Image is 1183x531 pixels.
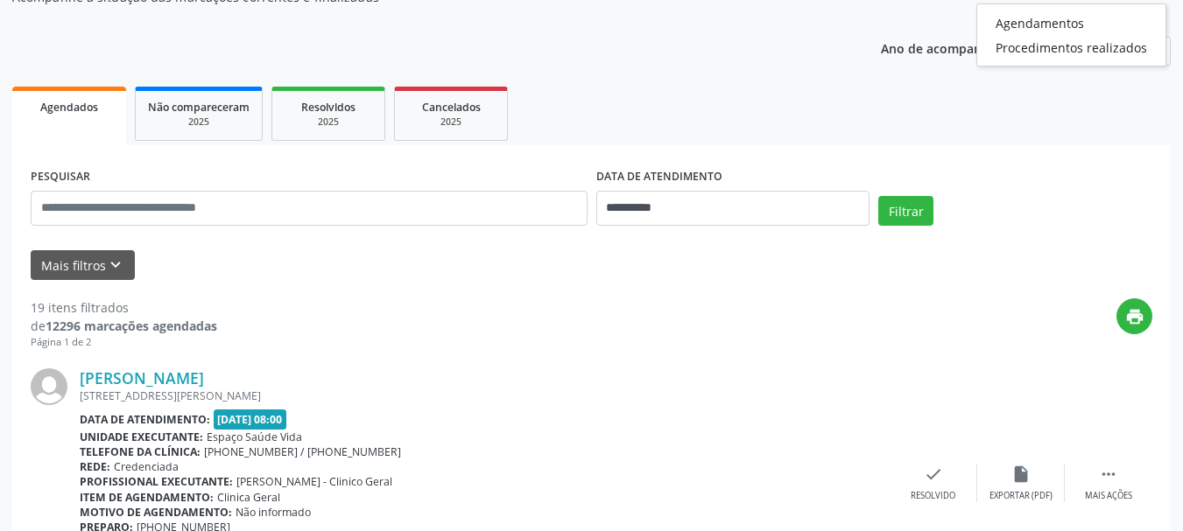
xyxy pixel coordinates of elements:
[977,10,1165,35] a: Agendamentos
[80,388,890,403] div: [STREET_ADDRESS][PERSON_NAME]
[80,505,232,520] b: Motivo de agendamento:
[80,490,214,505] b: Item de agendamento:
[881,37,1036,59] p: Ano de acompanhamento
[207,430,302,444] span: Espaço Saúde Vida
[31,317,217,335] div: de
[924,465,943,484] i: check
[80,474,233,489] b: Profissional executante:
[989,490,1053,502] div: Exportar (PDF)
[80,444,201,459] b: Telefone da clínica:
[217,490,280,505] span: Clinica Geral
[1011,465,1031,484] i: insert_drive_file
[31,335,217,350] div: Página 1 de 2
[31,368,67,405] img: img
[1116,298,1152,334] button: print
[148,115,250,129] div: 2025
[1099,465,1118,484] i: 
[106,255,125,275] i: keyboard_arrow_down
[878,196,933,226] button: Filtrar
[596,164,722,191] label: DATA DE ATENDIMENTO
[1125,307,1144,326] i: print
[148,100,250,115] span: Não compareceram
[40,100,98,115] span: Agendados
[214,409,287,430] span: [DATE] 08:00
[80,459,110,474] b: Rede:
[236,505,311,520] span: Não informado
[301,100,356,115] span: Resolvidos
[285,115,372,129] div: 2025
[114,459,179,474] span: Credenciada
[80,412,210,427] b: Data de atendimento:
[977,35,1165,59] a: Procedimentos realizados
[976,3,1166,66] ul: Relatórios
[31,298,217,317] div: 19 itens filtrados
[31,164,90,191] label: PESQUISAR
[1085,490,1132,502] div: Mais ações
[204,444,401,459] span: [PHONE_NUMBER] / [PHONE_NUMBER]
[46,318,217,334] strong: 12296 marcações agendadas
[236,474,392,489] span: [PERSON_NAME] - Clinico Geral
[911,490,955,502] div: Resolvido
[407,115,495,129] div: 2025
[422,100,481,115] span: Cancelados
[31,250,135,281] button: Mais filtroskeyboard_arrow_down
[80,368,204,388] a: [PERSON_NAME]
[80,430,203,444] b: Unidade executante:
